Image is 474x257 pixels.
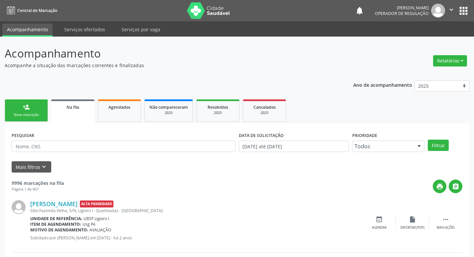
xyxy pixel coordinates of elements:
span: Operador de regulação [375,11,429,16]
span: Central de Marcação [17,8,57,13]
div: Exportar (PDF) [400,225,424,230]
input: Selecione um intervalo [239,141,349,152]
button: notifications [355,6,364,15]
strong: 9996 marcações na fila [12,180,64,186]
b: Item de agendamento: [30,221,81,227]
button: Mais filtroskeyboard_arrow_down [12,161,51,173]
div: 2025 [149,110,188,115]
i:  [442,216,449,223]
img: img [12,200,26,214]
p: Acompanhe a situação das marcações correntes e finalizadas [5,62,330,69]
span: UBSF Ligeiro I [83,216,109,221]
button: print [433,180,446,193]
div: 2025 [201,110,235,115]
a: [PERSON_NAME] [30,200,78,207]
i: print [436,183,443,190]
span: Usg Pé [82,221,95,227]
i:  [452,183,459,190]
i: insert_drive_file [409,216,416,223]
p: Solicitado por [PERSON_NAME] em [DATE] - há 2 anos [30,235,363,241]
div: Sitio Fazenda Velha, S/N, Ligeiro I - Queimadas - [GEOGRAPHIC_DATA] [30,208,363,213]
span: Resolvidos [208,104,228,110]
img: img [431,4,445,18]
div: Nova marcação [10,112,43,117]
a: Central de Marcação [5,5,57,16]
span: Na fila [67,104,79,110]
div: [PERSON_NAME] [375,5,429,11]
p: Acompanhamento [5,45,330,62]
button: Filtrar [428,140,449,151]
div: Mais ações [437,225,455,230]
b: Unidade de referência: [30,216,82,221]
i:  [448,6,455,13]
div: person_add [23,103,30,111]
button: apps [458,5,469,17]
div: Página 1 de 667 [12,187,64,192]
span: Alta Prioridade [80,200,113,207]
span: Não compareceram [149,104,188,110]
span: Cancelados [253,104,276,110]
label: DATA DE SOLICITAÇÃO [239,130,284,141]
button:  [445,4,458,18]
span: AVALIAÇÃO [89,227,111,233]
i: keyboard_arrow_down [40,163,48,171]
a: Serviços ofertados [60,24,110,35]
input: Nome, CNS [12,141,236,152]
b: Motivo de agendamento: [30,227,88,233]
a: Acompanhamento [2,24,53,37]
label: PESQUISAR [12,130,34,141]
i: event_available [376,216,383,223]
div: 2025 [248,110,281,115]
span: Agendados [108,104,130,110]
button:  [449,180,462,193]
a: Serviços por vaga [117,24,165,35]
p: Ano de acompanhamento [353,80,412,89]
label: Prioridade [352,130,377,141]
button: Relatórios [433,55,467,66]
div: Agendar [372,225,387,230]
span: Todos [355,143,411,150]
